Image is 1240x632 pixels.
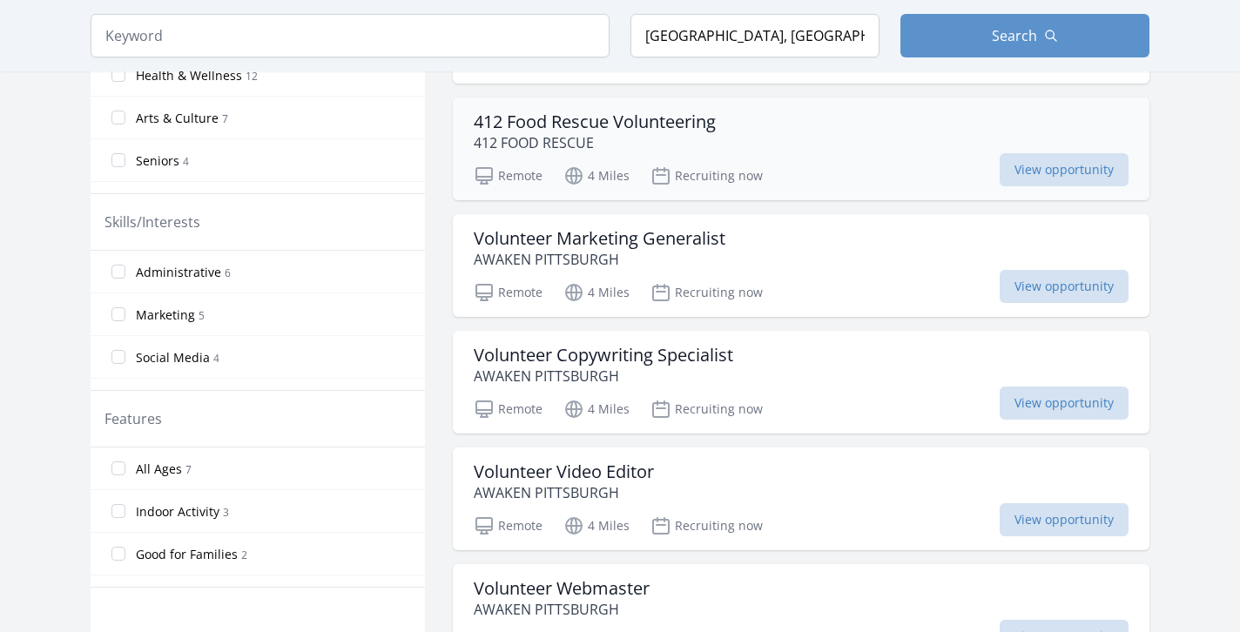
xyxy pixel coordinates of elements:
[136,110,219,127] span: Arts & Culture
[111,547,125,561] input: Good for Families 2
[213,351,219,366] span: 4
[630,14,879,57] input: Location
[111,68,125,82] input: Health & Wellness 12
[563,165,630,186] p: 4 Miles
[136,349,210,366] span: Social Media
[474,482,654,503] p: AWAKEN PITTSBURGH
[241,548,247,562] span: 2
[199,308,205,323] span: 5
[136,546,238,563] span: Good for Families
[1000,503,1129,536] span: View opportunity
[111,307,125,321] input: Marketing 5
[225,266,231,280] span: 6
[136,152,179,170] span: Seniors
[650,282,763,303] p: Recruiting now
[474,366,733,387] p: AWAKEN PITTSBURGH
[474,461,654,482] h3: Volunteer Video Editor
[650,399,763,420] p: Recruiting now
[474,111,716,132] h3: 412 Food Rescue Volunteering
[474,599,650,620] p: AWAKEN PITTSBURGH
[474,345,733,366] h3: Volunteer Copywriting Specialist
[1000,153,1129,186] span: View opportunity
[185,462,192,477] span: 7
[104,408,162,429] legend: Features
[474,578,650,599] h3: Volunteer Webmaster
[91,14,610,57] input: Keyword
[453,331,1149,434] a: Volunteer Copywriting Specialist AWAKEN PITTSBURGH Remote 4 Miles Recruiting now View opportunity
[453,447,1149,550] a: Volunteer Video Editor AWAKEN PITTSBURGH Remote 4 Miles Recruiting now View opportunity
[474,515,542,536] p: Remote
[650,515,763,536] p: Recruiting now
[563,282,630,303] p: 4 Miles
[1000,387,1129,420] span: View opportunity
[111,111,125,124] input: Arts & Culture 7
[453,97,1149,200] a: 412 Food Rescue Volunteering 412 FOOD RESCUE Remote 4 Miles Recruiting now View opportunity
[453,214,1149,317] a: Volunteer Marketing Generalist AWAKEN PITTSBURGH Remote 4 Miles Recruiting now View opportunity
[111,350,125,364] input: Social Media 4
[1000,270,1129,303] span: View opportunity
[111,265,125,279] input: Administrative 6
[136,264,221,281] span: Administrative
[183,154,189,169] span: 4
[136,67,242,84] span: Health & Wellness
[111,153,125,167] input: Seniors 4
[222,111,228,126] span: 7
[474,165,542,186] p: Remote
[563,515,630,536] p: 4 Miles
[223,505,229,520] span: 3
[246,69,258,84] span: 12
[111,504,125,518] input: Indoor Activity 3
[104,212,200,232] legend: Skills/Interests
[111,461,125,475] input: All Ages 7
[136,461,182,478] span: All Ages
[474,228,725,249] h3: Volunteer Marketing Generalist
[563,399,630,420] p: 4 Miles
[136,306,195,324] span: Marketing
[474,132,716,153] p: 412 FOOD RESCUE
[474,249,725,270] p: AWAKEN PITTSBURGH
[900,14,1149,57] button: Search
[992,25,1037,46] span: Search
[136,503,219,521] span: Indoor Activity
[650,165,763,186] p: Recruiting now
[474,399,542,420] p: Remote
[474,282,542,303] p: Remote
